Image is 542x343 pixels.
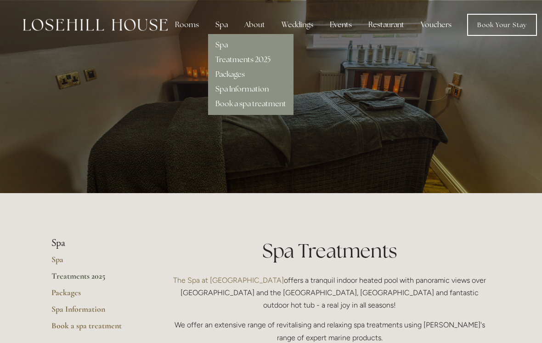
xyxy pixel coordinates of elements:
[237,16,272,34] div: About
[215,99,286,109] a: Book a spa treatment
[51,254,139,271] a: Spa
[23,19,168,31] img: Losehill House
[274,16,321,34] div: Weddings
[169,274,491,312] p: offers a tranquil indoor heated pool with panoramic views over [GEOGRAPHIC_DATA] and the [GEOGRAP...
[215,55,271,64] a: Treatments 2025
[208,16,235,34] div: Spa
[51,237,139,249] li: Spa
[215,40,228,50] a: Spa
[361,16,412,34] div: Restaurant
[467,14,537,36] a: Book Your Stay
[51,304,139,320] a: Spa Information
[51,287,139,304] a: Packages
[51,320,139,337] a: Book a spa treatment
[173,276,284,285] a: The Spa at [GEOGRAPHIC_DATA]
[413,16,459,34] a: Vouchers
[215,69,245,79] a: Packages
[51,271,139,287] a: Treatments 2025
[168,16,206,34] div: Rooms
[169,237,491,264] h1: Spa Treatments
[215,84,269,94] a: Spa Information
[322,16,359,34] div: Events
